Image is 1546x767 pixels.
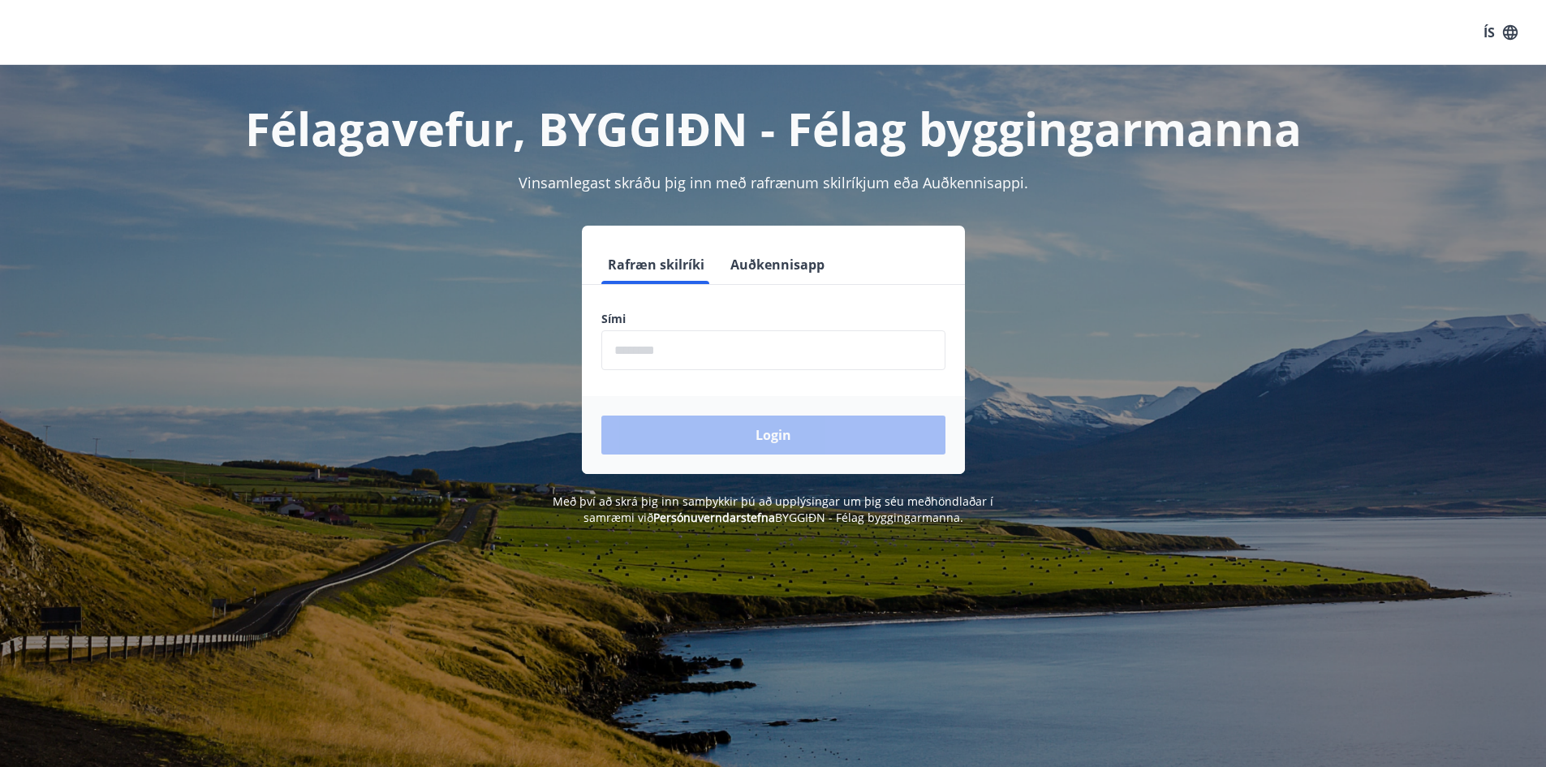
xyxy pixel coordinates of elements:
button: Auðkennisapp [724,245,831,284]
button: ÍS [1475,18,1527,47]
span: Vinsamlegast skráðu þig inn með rafrænum skilríkjum eða Auðkennisappi. [519,173,1028,192]
h1: Félagavefur, BYGGIÐN - Félag byggingarmanna [209,97,1338,159]
span: Með því að skrá þig inn samþykkir þú að upplýsingar um þig séu meðhöndlaðar í samræmi við BYGGIÐN... [553,493,993,525]
label: Sími [601,311,945,327]
button: Rafræn skilríki [601,245,711,284]
a: Persónuverndarstefna [653,510,775,525]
